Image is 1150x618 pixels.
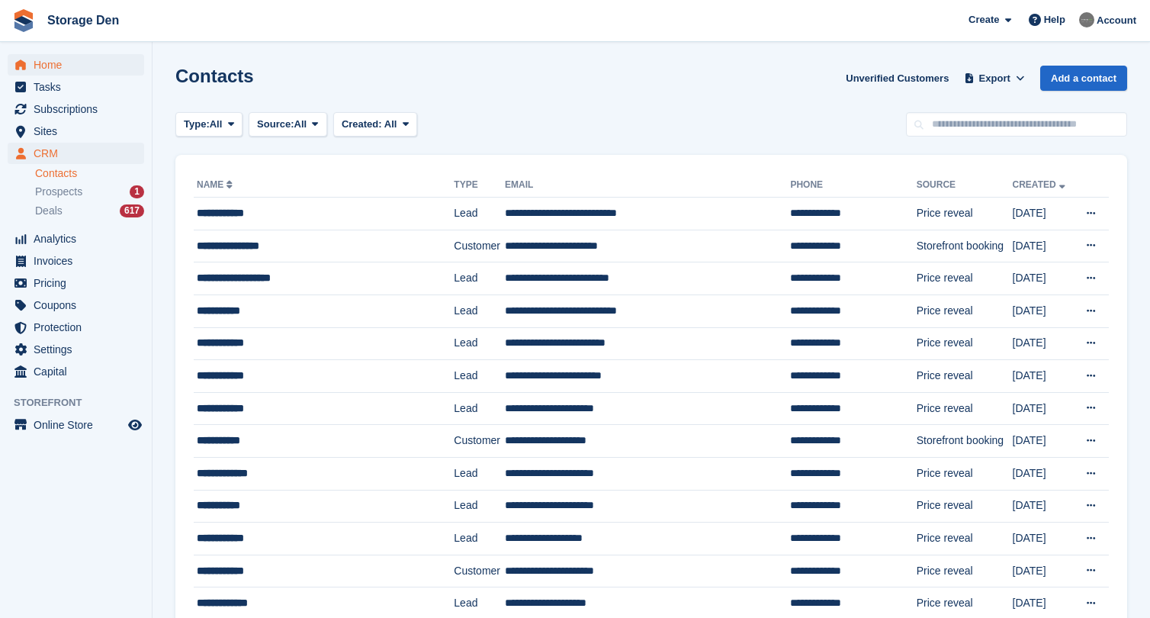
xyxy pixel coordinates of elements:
[197,179,236,190] a: Name
[454,360,505,393] td: Lead
[41,8,125,33] a: Storage Den
[1097,13,1136,28] span: Account
[8,121,144,142] a: menu
[257,117,294,132] span: Source:
[35,184,144,200] a: Prospects 1
[34,414,125,436] span: Online Store
[35,185,82,199] span: Prospects
[175,66,254,86] h1: Contacts
[454,327,505,360] td: Lead
[34,317,125,338] span: Protection
[1013,555,1074,587] td: [DATE]
[454,230,505,262] td: Customer
[917,295,1013,327] td: Price reveal
[1013,457,1074,490] td: [DATE]
[8,228,144,249] a: menu
[34,339,125,360] span: Settings
[384,118,397,130] span: All
[917,198,1013,230] td: Price reveal
[917,360,1013,393] td: Price reveal
[8,295,144,316] a: menu
[1013,360,1074,393] td: [DATE]
[34,98,125,120] span: Subscriptions
[454,490,505,523] td: Lead
[917,173,1013,198] th: Source
[34,143,125,164] span: CRM
[1013,179,1068,190] a: Created
[294,117,307,132] span: All
[8,54,144,76] a: menu
[8,361,144,382] a: menu
[12,9,35,32] img: stora-icon-8386f47178a22dfd0bd8f6a31ec36ba5ce8667c1dd55bd0f319d3a0aa187defe.svg
[14,395,152,410] span: Storefront
[175,112,243,137] button: Type: All
[917,425,1013,458] td: Storefront booking
[34,228,125,249] span: Analytics
[120,204,144,217] div: 617
[917,555,1013,587] td: Price reveal
[210,117,223,132] span: All
[34,121,125,142] span: Sites
[34,250,125,272] span: Invoices
[34,54,125,76] span: Home
[1013,230,1074,262] td: [DATE]
[917,490,1013,523] td: Price reveal
[130,185,144,198] div: 1
[35,166,144,181] a: Contacts
[454,523,505,555] td: Lead
[961,66,1028,91] button: Export
[1013,295,1074,327] td: [DATE]
[454,198,505,230] td: Lead
[917,327,1013,360] td: Price reveal
[1079,12,1094,27] img: Brian Barbour
[35,203,144,219] a: Deals 617
[184,117,210,132] span: Type:
[34,272,125,294] span: Pricing
[454,262,505,295] td: Lead
[1013,425,1074,458] td: [DATE]
[8,317,144,338] a: menu
[454,457,505,490] td: Lead
[126,416,144,434] a: Preview store
[917,262,1013,295] td: Price reveal
[454,173,505,198] th: Type
[1013,198,1074,230] td: [DATE]
[8,272,144,294] a: menu
[454,392,505,425] td: Lead
[34,361,125,382] span: Capital
[34,76,125,98] span: Tasks
[979,71,1010,86] span: Export
[1013,392,1074,425] td: [DATE]
[8,339,144,360] a: menu
[790,173,916,198] th: Phone
[917,457,1013,490] td: Price reveal
[454,425,505,458] td: Customer
[249,112,327,137] button: Source: All
[1040,66,1127,91] a: Add a contact
[8,76,144,98] a: menu
[34,295,125,316] span: Coupons
[969,12,999,27] span: Create
[454,295,505,327] td: Lead
[840,66,955,91] a: Unverified Customers
[454,555,505,587] td: Customer
[342,118,382,130] span: Created:
[917,523,1013,555] td: Price reveal
[917,230,1013,262] td: Storefront booking
[8,414,144,436] a: menu
[333,112,417,137] button: Created: All
[1013,327,1074,360] td: [DATE]
[8,250,144,272] a: menu
[35,204,63,218] span: Deals
[8,143,144,164] a: menu
[505,173,790,198] th: Email
[1044,12,1065,27] span: Help
[8,98,144,120] a: menu
[1013,490,1074,523] td: [DATE]
[1013,262,1074,295] td: [DATE]
[1013,523,1074,555] td: [DATE]
[917,392,1013,425] td: Price reveal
